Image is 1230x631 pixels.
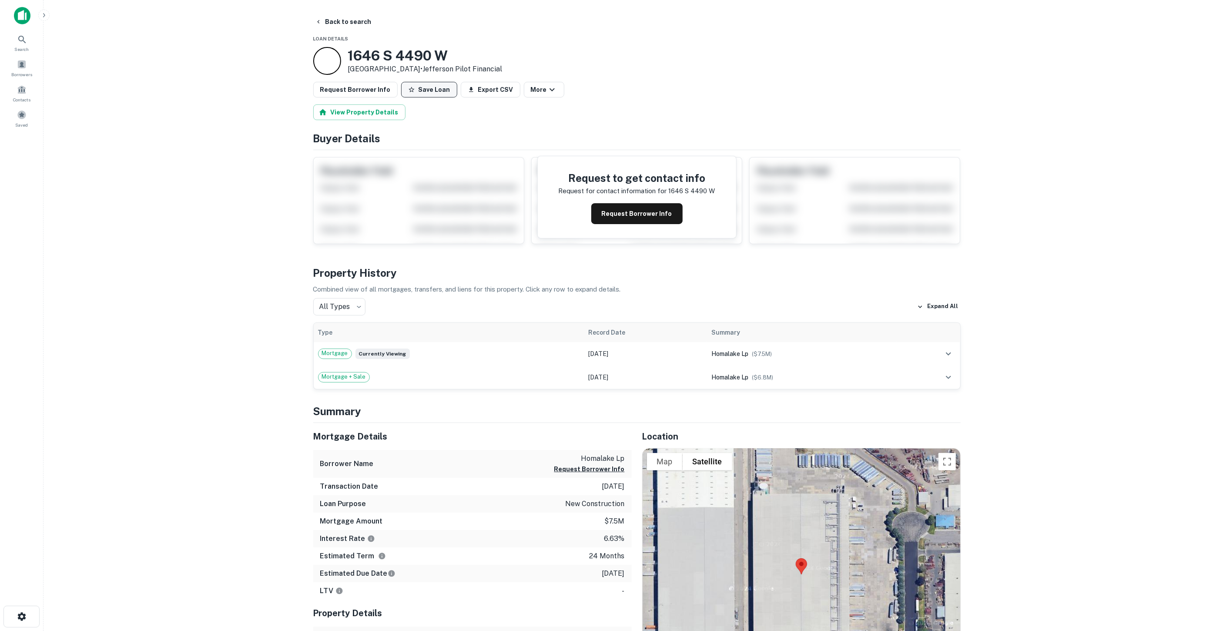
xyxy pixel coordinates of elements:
[941,346,956,361] button: expand row
[318,373,369,381] span: Mortgage + Sale
[320,481,379,492] h6: Transaction Date
[16,121,28,128] span: Saved
[320,568,395,579] h6: Estimated Due Date
[683,453,732,470] button: Show satellite imagery
[11,71,32,78] span: Borrowers
[711,350,748,357] span: homalake lp
[313,607,632,620] h5: Property Details
[622,586,625,596] p: -
[15,46,29,53] span: Search
[752,374,773,381] span: ($ 6.8M )
[313,82,398,97] button: Request Borrower Info
[312,14,375,30] button: Back to search
[711,374,748,381] span: homalake lp
[14,7,30,24] img: capitalize-icon.png
[559,186,667,196] p: Request for contact information for
[524,82,564,97] button: More
[320,499,366,509] h6: Loan Purpose
[3,81,41,105] a: Contacts
[602,481,625,492] p: [DATE]
[423,65,503,73] a: Jefferson Pilot Financial
[313,131,961,146] h4: Buyer Details
[941,370,956,385] button: expand row
[388,570,395,577] svg: Estimate is based on a standard schedule for this type of loan.
[348,47,503,64] h3: 1646 S 4490 W
[320,459,374,469] h6: Borrower Name
[313,430,632,443] h5: Mortgage Details
[320,586,343,596] h6: LTV
[554,453,625,464] p: homalake lp
[584,342,707,366] td: [DATE]
[401,82,457,97] button: Save Loan
[554,464,625,474] button: Request Borrower Info
[3,31,41,54] a: Search
[602,568,625,579] p: [DATE]
[915,300,961,313] button: Expand All
[335,587,343,595] svg: LTVs displayed on the website are for informational purposes only and may be reported incorrectly...
[605,516,625,527] p: $7.5m
[3,56,41,80] a: Borrowers
[604,534,625,544] p: 6.63%
[642,430,961,443] h5: Location
[313,284,961,295] p: Combined view of all mortgages, transfers, and liens for this property. Click any row to expand d...
[320,551,386,561] h6: Estimated Term
[348,64,503,74] p: [GEOGRAPHIC_DATA] •
[591,203,683,224] button: Request Borrower Info
[320,534,375,544] h6: Interest Rate
[647,453,683,470] button: Show street map
[461,82,520,97] button: Export CSV
[752,351,772,357] span: ($ 7.5M )
[566,499,625,509] p: new construction
[367,535,375,543] svg: The interest rates displayed on the website are for informational purposes only and may be report...
[313,36,349,41] span: Loan Details
[313,298,365,315] div: All Types
[559,170,715,186] h4: Request to get contact info
[313,403,961,419] h4: Summary
[590,551,625,561] p: 24 months
[378,552,386,560] svg: Term is based on a standard schedule for this type of loan.
[584,366,707,389] td: [DATE]
[3,107,41,130] a: Saved
[669,186,715,196] p: 1646 s 4490 w
[320,516,383,527] h6: Mortgage Amount
[314,323,584,342] th: Type
[313,104,406,120] button: View Property Details
[707,323,897,342] th: Summary
[318,349,352,358] span: Mortgage
[584,323,707,342] th: Record Date
[313,265,961,281] h4: Property History
[13,96,30,103] span: Contacts
[938,453,956,470] button: Toggle fullscreen view
[355,349,410,359] span: Currently viewing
